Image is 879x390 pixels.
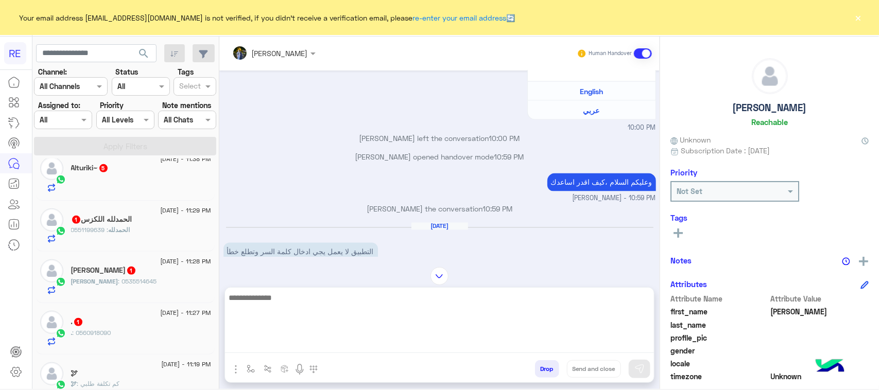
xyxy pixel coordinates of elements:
span: 1 [72,216,80,224]
h5: [PERSON_NAME] [733,102,807,114]
h5: Alturiki~ [71,164,109,172]
span: 5 [99,164,108,172]
p: [PERSON_NAME] the conversation [223,204,656,215]
img: defaultAdmin.png [40,157,63,180]
label: Tags [178,66,194,77]
span: 1 [127,267,135,275]
img: create order [281,365,289,373]
h6: [DATE] [411,223,468,230]
label: Assigned to: [38,100,80,111]
button: search [131,44,157,66]
h5: سعد [71,266,136,275]
label: Priority [100,100,124,111]
span: 10:00 PM [489,134,520,143]
img: add [859,257,868,266]
span: Attribute Name [670,293,769,304]
span: [DATE] - 11:29 PM [160,206,211,215]
img: defaultAdmin.png [752,59,787,94]
span: search [137,47,150,60]
h6: Notes [670,256,692,265]
p: 21/8/2025, 12:52 AM [223,243,378,282]
p: [PERSON_NAME] opened handover mode [223,152,656,163]
img: select flow [247,365,255,373]
span: Unknown [670,134,711,145]
h5: الحمدلله اللكزس [71,215,132,224]
img: make a call [309,365,318,374]
span: Attribute Value [771,293,869,304]
img: notes [842,257,850,265]
span: عربي [583,106,600,115]
img: hulul-logo.png [812,349,848,385]
span: null [771,358,869,369]
span: 0551199639 [71,226,109,234]
p: 20/8/2025, 10:59 PM [547,173,656,191]
span: English [580,87,603,96]
h6: Reachable [751,117,788,127]
span: . [71,329,73,336]
span: عبدالرحمن [771,306,869,317]
label: Channel: [38,66,67,77]
span: 0560918090 [73,329,111,336]
img: send attachment [230,363,242,376]
h6: Priority [670,168,697,177]
span: Unknown [771,371,869,382]
span: كم تكلفة طلبي [77,380,120,387]
button: select flow [243,360,260,377]
label: Note mentions [162,100,211,111]
span: first_name [670,306,769,317]
button: × [853,12,864,23]
span: timezone [670,371,769,382]
span: gender [670,345,769,356]
h6: Attributes [670,279,707,289]
span: last_name [670,320,769,330]
p: [PERSON_NAME] left the conversation [223,133,656,144]
span: الحمدلله [109,226,130,234]
span: [DATE] - 11:19 PM [161,360,211,369]
button: Drop [535,360,559,378]
img: WhatsApp [56,328,66,339]
img: scroll [430,267,449,285]
img: send message [634,364,645,374]
img: defaultAdmin.png [40,208,63,232]
span: 10:59 PM [494,153,524,162]
span: 0535514645 [118,277,157,285]
h5: 🕊 [71,369,78,378]
span: 🕊 [71,380,77,387]
span: [DATE] - 11:38 PM [160,154,211,164]
h6: Tags [670,213,869,222]
img: defaultAdmin.png [40,311,63,334]
img: WhatsApp [56,380,66,390]
span: Your email address [EMAIL_ADDRESS][DOMAIN_NAME] is not verified, if you didn't receive a verifica... [20,12,515,23]
span: 10:00 PM [628,123,656,133]
div: RE [4,42,26,64]
img: defaultAdmin.png [40,259,63,282]
div: Select [178,80,201,94]
span: 1 [74,318,82,326]
img: Trigger scenario [264,365,272,373]
img: WhatsApp [56,174,66,185]
button: Apply Filters [34,137,216,155]
img: WhatsApp [56,226,66,236]
a: re-enter your email address [413,13,507,22]
img: WhatsApp [56,277,66,287]
span: [DATE] - 11:28 PM [160,257,211,266]
img: send voice note [294,363,306,376]
span: [PERSON_NAME] [71,277,118,285]
img: defaultAdmin.png [40,362,63,385]
span: Subscription Date : [DATE] [681,145,770,156]
span: profile_pic [670,332,769,343]
span: [DATE] - 11:27 PM [160,308,211,317]
button: Trigger scenario [260,360,277,377]
span: [PERSON_NAME] - 10:59 PM [573,194,656,204]
label: Status [115,66,138,77]
button: Send and close [567,360,621,378]
h5: . [71,317,83,326]
small: Human Handover [589,49,632,58]
span: 10:59 PM [482,205,512,214]
span: locale [670,358,769,369]
span: null [771,345,869,356]
button: create order [277,360,294,377]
